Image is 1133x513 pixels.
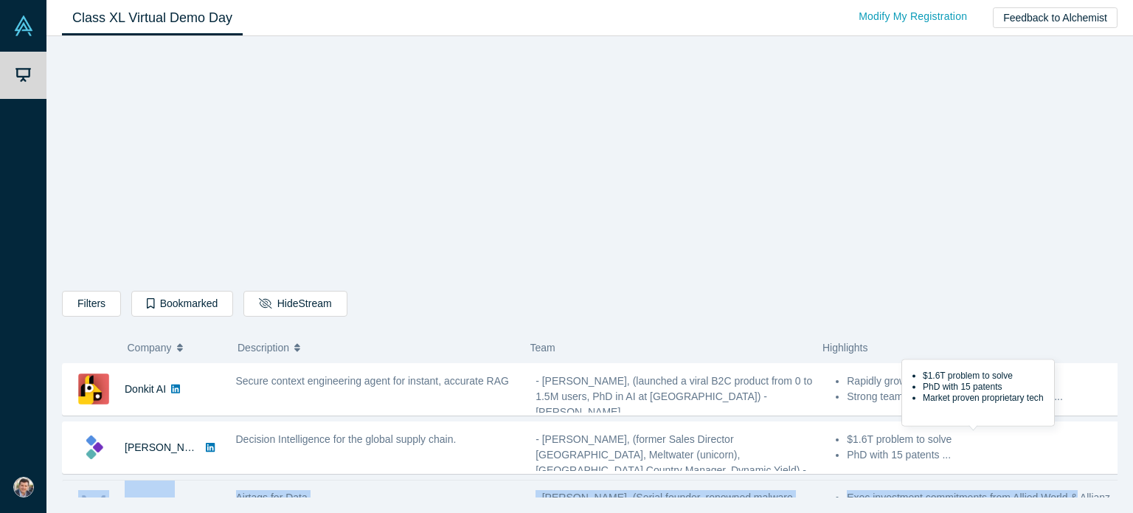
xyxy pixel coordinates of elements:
[125,441,209,453] a: [PERSON_NAME]
[238,332,515,363] button: Description
[236,492,308,503] span: Airtags for Data
[536,375,812,418] span: - [PERSON_NAME], (launched a viral B2C product from 0 to 1.5M users, PhD in AI at [GEOGRAPHIC_DAT...
[78,432,109,463] img: Kimaru AI's Logo
[847,447,1120,463] li: PhD with 15 patents ...
[384,48,796,280] iframe: Alchemist Class XL Demo Day: Vault
[131,291,233,317] button: Bookmarked
[822,342,867,354] span: Highlights
[843,4,983,30] a: Modify My Registration
[128,332,223,363] button: Company
[62,291,121,317] button: Filters
[847,432,1120,447] li: $1.6T problem to solve
[236,433,457,445] span: Decision Intelligence for the global supply chain.
[993,7,1118,28] button: Feedback to Alchemist
[536,433,806,492] span: - [PERSON_NAME], (former Sales Director [GEOGRAPHIC_DATA], Meltwater (unicorn), [GEOGRAPHIC_DATA]...
[128,332,172,363] span: Company
[78,373,109,404] img: Donkit AI's Logo
[847,373,1120,389] li: Rapidly growing $60B hidden market;
[13,477,34,497] img: Jack Meeks's Account
[243,291,347,317] button: HideStream
[236,375,509,387] span: Secure context engineering agent for instant, accurate RAG
[238,332,289,363] span: Description
[13,16,34,36] img: Alchemist Vault Logo
[62,1,243,35] a: Class XL Virtual Demo Day
[847,389,1120,404] li: Strong team of AI PhDs with multiple patents ...
[847,490,1120,506] li: Exec investment commitments from Allied World & Allianz
[125,383,166,395] a: Donkit AI
[530,342,555,354] span: Team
